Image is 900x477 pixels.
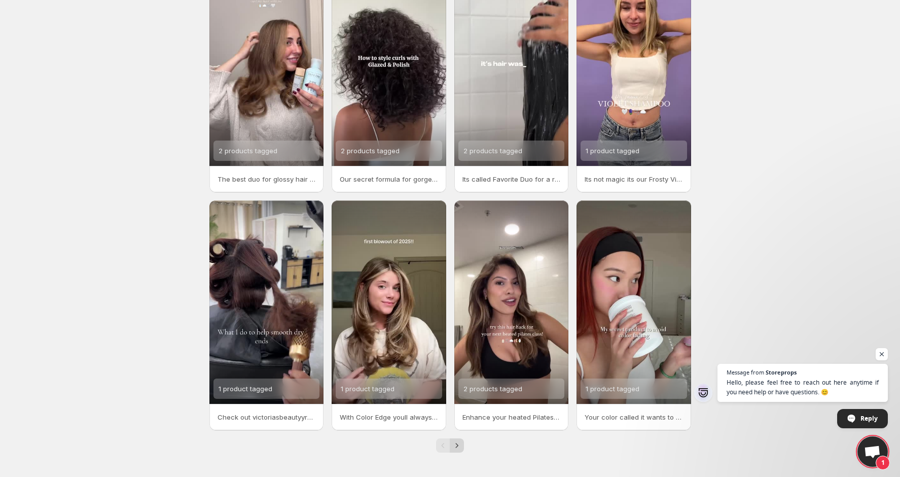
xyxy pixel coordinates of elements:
[462,412,561,422] p: Enhance your heated Pilates session with Victorias hair hack Apply Silk Reconstructor to help res...
[860,410,878,427] span: Reply
[727,369,764,375] span: Message from
[463,385,522,393] span: 2 products tagged
[341,147,400,155] span: 2 products tagged
[727,378,879,397] span: Hello, please feel free to reach out here anytime if you need help or have questions. 😊
[219,385,272,393] span: 1 product tagged
[766,369,797,375] span: Storeprops
[585,174,683,184] p: Its not magic its our Frosty Violet Shampoo Benefits - Banishes brassiness to reveal brighter coo...
[463,147,522,155] span: 2 products tagged
[219,147,277,155] span: 2 products tagged
[857,436,888,467] a: Open chat
[876,456,890,470] span: 1
[436,438,464,453] nav: Pagination
[218,412,316,422] p: Check out victoriasbeautyyroom s secret recipe to help smooth dry ends Spoiler Alert its our best...
[450,438,464,453] button: Next
[218,174,316,184] p: The best duo for glossy hair pst both products are currently on sale Unlock the shine at trycolor...
[585,412,683,422] p: Your color called it wants to stay vibrant Say goodbye to color fading and that extra salon trip ...
[340,174,438,184] p: Our secret formula for gorgeous curls Glazed and Polish Heres our secret recipe 80 Glazed to help...
[586,147,639,155] span: 1 product tagged
[462,174,561,184] p: Its called Favorite Duo for a reason Heres some benefits that come with our Favorite Shampoo and ...
[340,412,438,422] p: With Color Edge youll always achieve the best blowouts Blowout Tip Apply our best seller Shine Cr...
[341,385,394,393] span: 1 product tagged
[586,385,639,393] span: 1 product tagged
